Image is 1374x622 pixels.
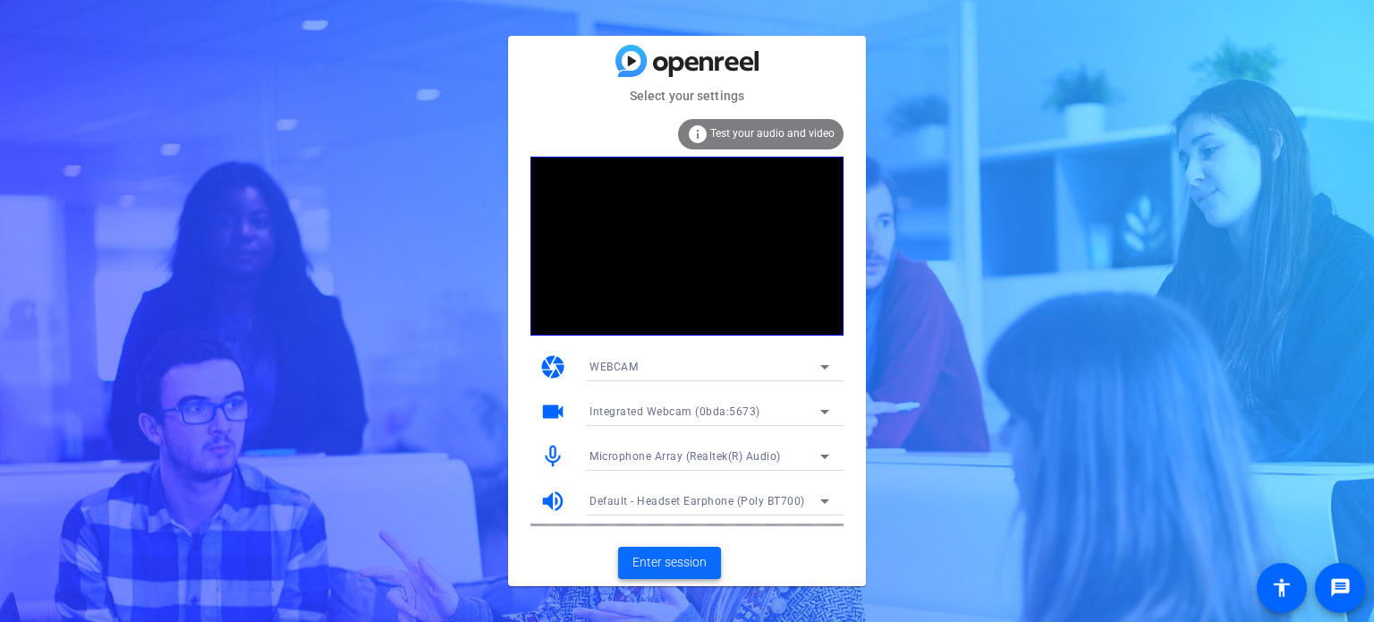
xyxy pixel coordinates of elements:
mat-icon: accessibility [1271,577,1293,599]
span: Default - Headset Earphone (Poly BT700) [589,495,805,507]
span: Microphone Array (Realtek(R) Audio) [589,450,781,463]
mat-icon: message [1329,577,1351,599]
span: WEBCAM [589,361,638,373]
mat-icon: info [687,124,708,145]
mat-icon: mic_none [539,443,566,470]
mat-card-subtitle: Select your settings [508,86,866,106]
button: Enter session [618,547,721,579]
mat-icon: camera [539,354,566,380]
mat-icon: videocam [539,398,566,425]
span: Enter session [632,553,707,572]
mat-icon: volume_up [539,488,566,515]
img: blue-gradient.svg [615,45,759,76]
span: Integrated Webcam (0bda:5673) [589,405,760,418]
span: Test your audio and video [710,127,835,140]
